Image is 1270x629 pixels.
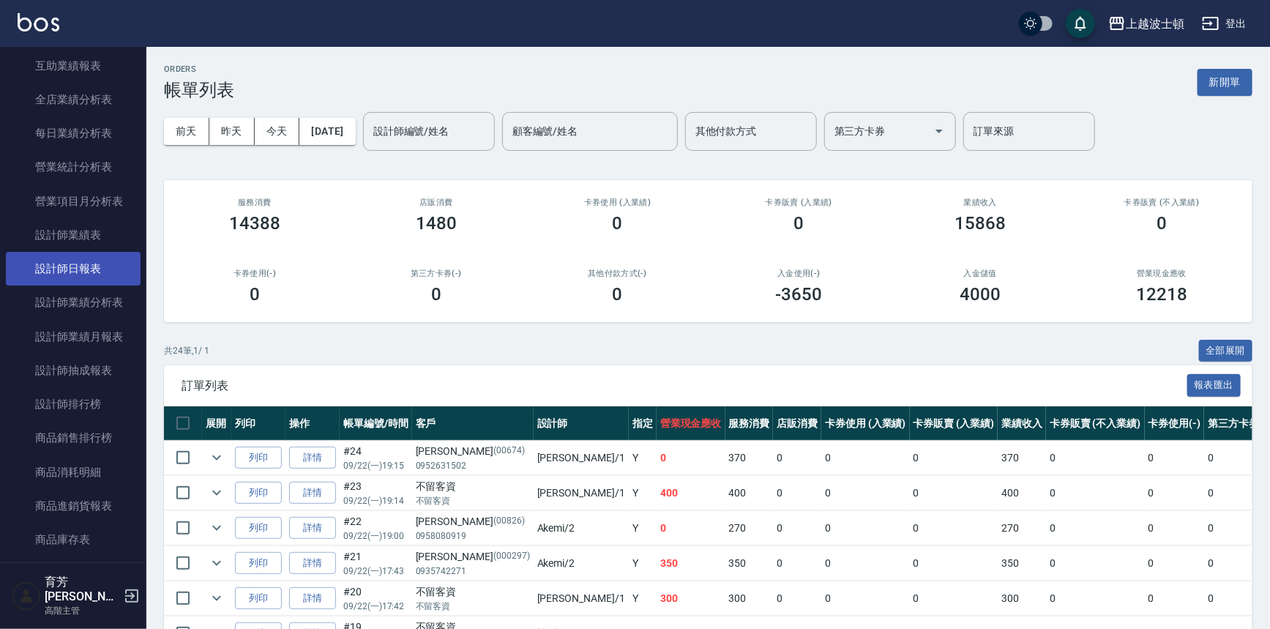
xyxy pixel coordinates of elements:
button: Open [927,119,951,143]
p: 09/22 (一) 19:15 [343,459,408,472]
td: 270 [725,511,774,546]
td: #21 [340,546,412,581]
h2: 店販消費 [363,198,509,207]
td: 0 [1145,441,1205,475]
h3: 14388 [229,213,280,234]
td: 0 [910,511,998,546]
td: 0 [821,511,910,546]
button: save [1066,9,1095,38]
td: [PERSON_NAME] /1 [534,441,629,475]
button: expand row [206,587,228,609]
h2: 卡券使用 (入業績) [545,198,691,207]
td: 400 [998,476,1046,510]
td: 0 [773,581,821,616]
td: 350 [725,546,774,581]
td: Y [629,511,657,546]
td: Y [629,441,657,475]
a: 商品消耗明細 [6,455,141,489]
td: 0 [1145,476,1205,510]
p: 不留客資 [416,600,530,613]
p: 共 24 筆, 1 / 1 [164,344,209,357]
a: 詳情 [289,552,336,575]
h3: 4000 [960,284,1001,305]
h3: 0 [431,284,441,305]
button: expand row [206,447,228,469]
h2: 卡券販賣 (入業績) [725,198,872,207]
a: 詳情 [289,482,336,505]
button: 登出 [1196,10,1252,37]
h3: 服務消費 [182,198,328,207]
td: 0 [910,581,998,616]
td: #20 [340,581,412,616]
a: 營業項目月分析表 [6,185,141,218]
a: 商品庫存表 [6,523,141,557]
h2: 業績收入 [907,198,1053,207]
a: 詳情 [289,587,336,610]
th: 列印 [231,406,285,441]
td: 0 [910,546,998,581]
td: 0 [1046,511,1144,546]
td: Akemi /2 [534,511,629,546]
h3: 0 [793,213,804,234]
img: Person [12,581,41,611]
td: #24 [340,441,412,475]
a: 設計師業績月報表 [6,320,141,354]
a: 新開單 [1198,75,1252,89]
td: 0 [1145,511,1205,546]
td: Y [629,546,657,581]
th: 指定 [629,406,657,441]
h3: 12218 [1136,284,1187,305]
td: 0 [910,476,998,510]
th: 客戶 [412,406,534,441]
td: 0 [821,441,910,475]
td: 0 [773,441,821,475]
td: 0 [1145,546,1205,581]
th: 設計師 [534,406,629,441]
th: 展開 [202,406,231,441]
td: 0 [821,476,910,510]
td: Y [629,476,657,510]
p: 09/22 (一) 17:42 [343,600,408,613]
h3: 帳單列表 [164,80,234,100]
a: 設計師業績分析表 [6,286,141,319]
p: 不留客資 [416,494,530,507]
a: 每日業績分析表 [6,116,141,150]
a: 商品銷售排行榜 [6,421,141,455]
td: 0 [1145,581,1205,616]
button: 全部展開 [1199,340,1253,362]
td: 0 [657,511,725,546]
td: 0 [657,441,725,475]
button: 列印 [235,552,282,575]
td: 270 [998,511,1046,546]
p: 高階主管 [45,604,119,617]
a: 商品進銷貨報表 [6,489,141,523]
td: 350 [657,546,725,581]
td: 0 [821,546,910,581]
a: 設計師日報表 [6,252,141,286]
a: 詳情 [289,517,336,540]
h2: 營業現金應收 [1088,269,1235,278]
p: 0958080919 [416,529,530,543]
button: 列印 [235,587,282,610]
td: 0 [1046,476,1144,510]
td: 0 [1046,441,1144,475]
a: 設計師業績表 [6,218,141,252]
div: 不留客資 [416,479,530,494]
div: [PERSON_NAME] [416,444,530,459]
th: 營業現金應收 [657,406,725,441]
button: 列印 [235,447,282,469]
td: 0 [773,511,821,546]
a: 詳情 [289,447,336,469]
th: 卡券使用(-) [1145,406,1205,441]
h2: 卡券販賣 (不入業績) [1088,198,1235,207]
td: 0 [821,581,910,616]
td: 0 [773,546,821,581]
div: [PERSON_NAME] [416,549,530,565]
a: 報表匯出 [1187,378,1241,392]
a: 設計師抽成報表 [6,354,141,387]
td: 0 [1046,581,1144,616]
td: 0 [773,476,821,510]
button: expand row [206,517,228,539]
a: 設計師排行榜 [6,387,141,421]
button: 上越波士頓 [1102,9,1190,39]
